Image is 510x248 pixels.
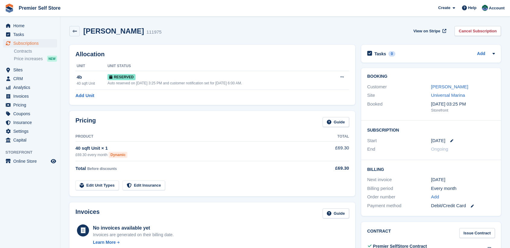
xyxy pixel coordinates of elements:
[146,29,161,36] div: 111975
[431,176,495,183] div: [DATE]
[375,51,386,57] h2: Tasks
[83,27,144,35] h2: [PERSON_NAME]
[13,157,49,165] span: Online Store
[75,51,349,58] h2: Allocation
[50,158,57,165] a: Preview store
[13,30,49,39] span: Tasks
[482,5,488,11] img: Jo Granger
[13,21,49,30] span: Home
[5,4,14,13] img: stora-icon-8386f47178a22dfd0bd8f6a31ec36ba5ce8667c1dd55bd0f319d3a0aa187defe.svg
[3,66,57,74] a: menu
[459,228,495,238] a: Issue Contract
[431,194,439,201] a: Add
[3,118,57,127] a: menu
[3,92,57,100] a: menu
[13,127,49,135] span: Settings
[411,26,448,36] a: View on Stripe
[431,107,495,113] div: Storefront
[93,224,174,232] div: No invoices available yet
[13,101,49,109] span: Pricing
[14,48,57,54] a: Contracts
[75,166,86,171] span: Total
[75,145,312,152] div: 40 sqft Unit × 1
[367,127,495,133] h2: Subscription
[367,74,495,79] h2: Booking
[14,55,57,62] a: Price increases NEW
[13,83,49,92] span: Analytics
[323,208,349,218] a: Guide
[14,56,43,62] span: Price increases
[3,127,57,135] a: menu
[3,39,57,47] a: menu
[107,80,328,86] div: Auto reserved on [DATE] 3:25 PM and customer notification set for [DATE] 6:00 AM.
[16,3,63,13] a: Premier Self Store
[431,137,445,144] time: 2025-10-12 00:00:00 UTC
[13,109,49,118] span: Coupons
[454,26,501,36] a: Cancel Subscription
[75,208,100,218] h2: Invoices
[489,5,505,11] span: Account
[93,239,116,246] div: Learn More
[93,239,174,246] a: Learn More
[123,181,165,191] a: Edit Insurance
[109,152,127,158] div: Dynamic
[3,136,57,144] a: menu
[431,84,468,89] a: [PERSON_NAME]
[367,176,431,183] div: Next invoice
[13,74,49,83] span: CRM
[3,21,57,30] a: menu
[75,132,312,142] th: Product
[13,92,49,100] span: Invoices
[367,83,431,90] div: Customer
[13,136,49,144] span: Capital
[75,152,312,158] div: £69.30 every month
[367,146,431,153] div: End
[312,132,349,142] th: Total
[3,157,57,165] a: menu
[75,117,96,127] h2: Pricing
[367,228,391,238] h2: Contract
[93,232,174,238] div: Invoices are generated on their billing date.
[367,92,431,99] div: Site
[13,39,49,47] span: Subscriptions
[77,74,107,81] div: 4b
[468,5,477,11] span: Help
[438,5,450,11] span: Create
[312,141,349,161] td: £69.30
[13,118,49,127] span: Insurance
[87,167,117,171] span: Before discounts
[75,181,119,191] a: Edit Unit Types
[367,194,431,201] div: Order number
[431,93,465,98] a: Universal Marina
[3,74,57,83] a: menu
[367,137,431,144] div: Start
[47,56,57,62] div: NEW
[77,81,107,86] div: 40 sqft Unit
[75,61,107,71] th: Unit
[431,202,495,209] div: Debit/Credit Card
[431,185,495,192] div: Every month
[367,166,495,172] h2: Billing
[431,146,448,152] span: Ongoing
[75,92,94,99] a: Add Unit
[367,202,431,209] div: Payment method
[3,83,57,92] a: menu
[3,30,57,39] a: menu
[323,117,349,127] a: Guide
[413,28,440,34] span: View on Stripe
[3,109,57,118] a: menu
[3,101,57,109] a: menu
[477,51,485,57] a: Add
[388,51,395,57] div: 0
[5,149,60,155] span: Storefront
[367,101,431,113] div: Booked
[13,66,49,74] span: Sites
[312,165,349,172] div: £69.30
[107,61,328,71] th: Unit Status
[107,74,135,80] span: Reserved
[431,101,495,108] div: [DATE] 03:25 PM
[367,185,431,192] div: Billing period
